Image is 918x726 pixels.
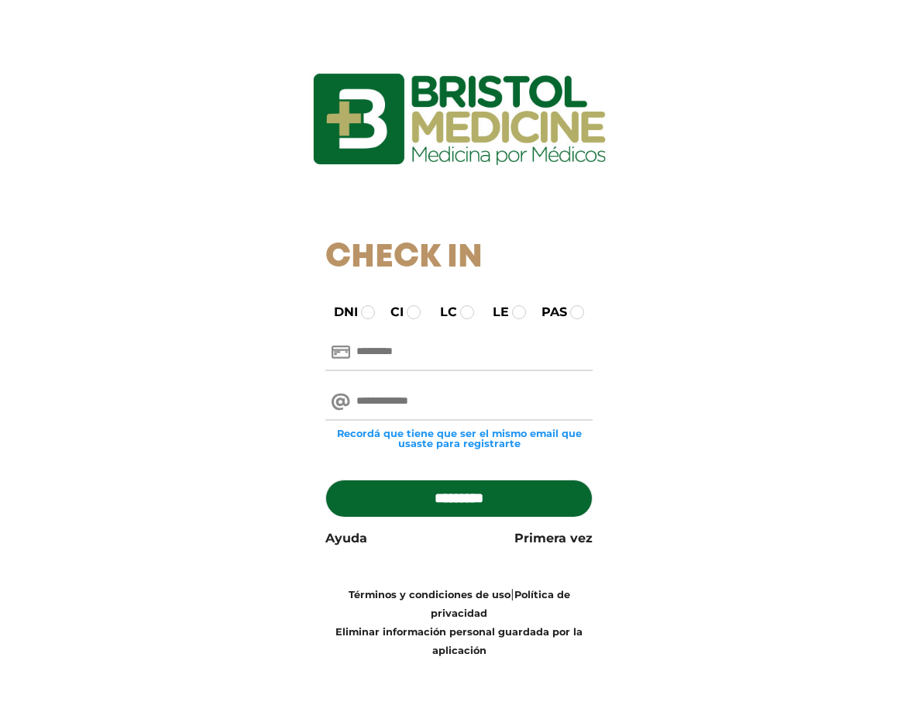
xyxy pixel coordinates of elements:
[325,529,367,548] a: Ayuda
[314,585,604,659] div: |
[325,239,593,277] h1: Check In
[349,589,511,600] a: Términos y condiciones de uso
[528,303,567,322] label: PAS
[514,529,593,548] a: Primera vez
[431,589,570,619] a: Política de privacidad
[325,428,593,449] small: Recordá que tiene que ser el mismo email que usaste para registrarte
[426,303,457,322] label: LC
[335,626,583,656] a: Eliminar información personal guardada por la aplicación
[250,19,669,220] img: logo_ingresarbristol.jpg
[479,303,509,322] label: LE
[376,303,404,322] label: CI
[320,303,358,322] label: DNI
